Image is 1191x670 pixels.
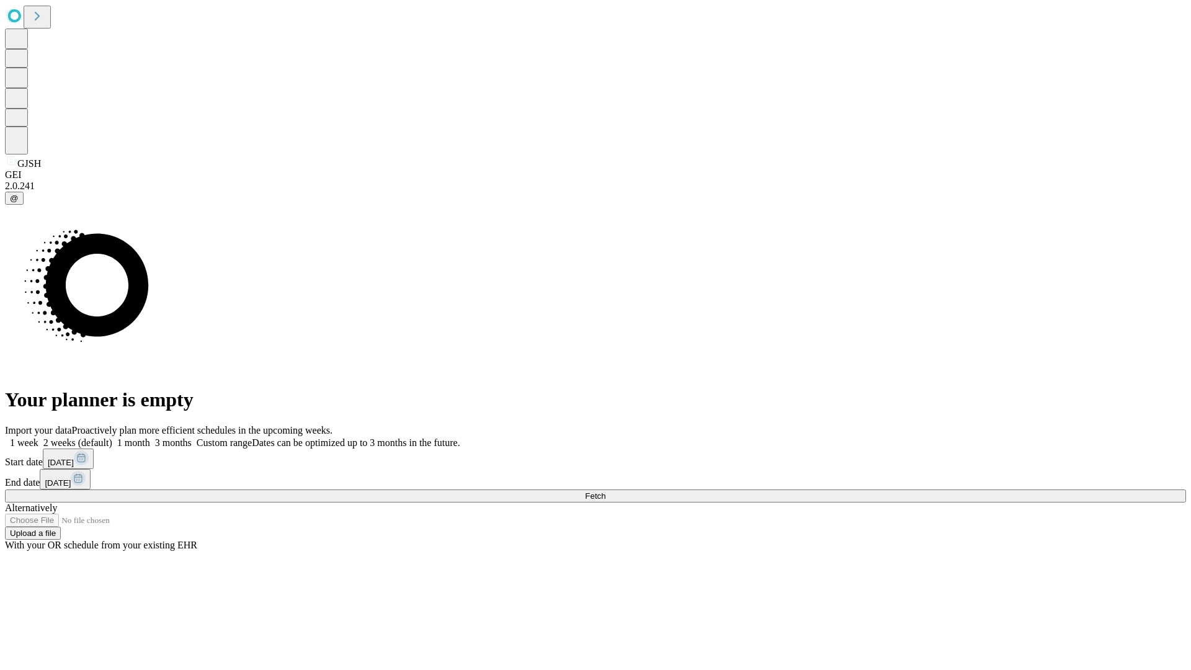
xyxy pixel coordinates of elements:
button: [DATE] [43,449,94,469]
div: 2.0.241 [5,181,1186,192]
h1: Your planner is empty [5,388,1186,411]
span: [DATE] [45,478,71,488]
div: Start date [5,449,1186,469]
span: Dates can be optimized up to 3 months in the future. [252,437,460,448]
button: Upload a file [5,527,61,540]
span: [DATE] [48,458,74,467]
button: [DATE] [40,469,91,489]
span: Alternatively [5,502,57,513]
span: Fetch [585,491,605,501]
span: 1 week [10,437,38,448]
span: @ [10,194,19,203]
span: 1 month [117,437,150,448]
span: With your OR schedule from your existing EHR [5,540,197,550]
div: End date [5,469,1186,489]
button: Fetch [5,489,1186,502]
span: GJSH [17,158,41,169]
div: GEI [5,169,1186,181]
span: 3 months [155,437,192,448]
span: 2 weeks (default) [43,437,112,448]
span: Custom range [197,437,252,448]
span: Import your data [5,425,72,435]
button: @ [5,192,24,205]
span: Proactively plan more efficient schedules in the upcoming weeks. [72,425,332,435]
